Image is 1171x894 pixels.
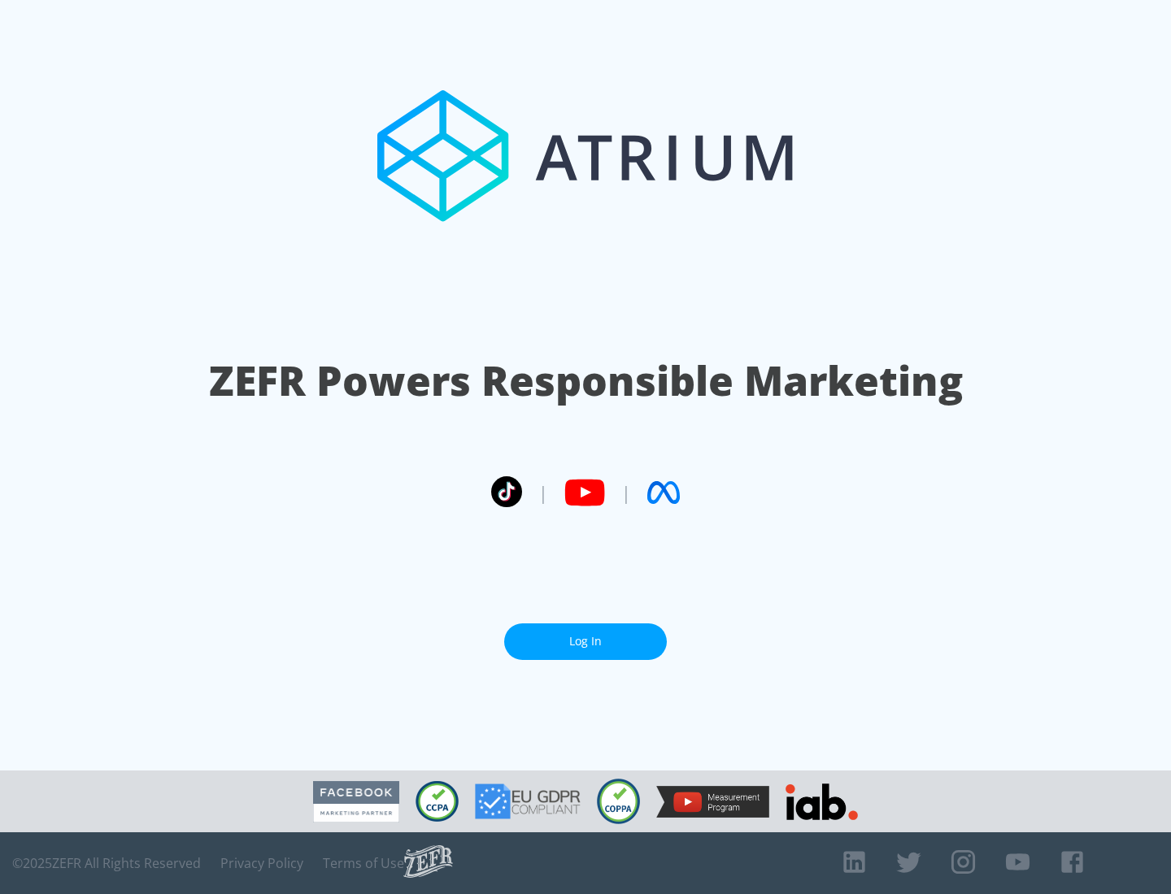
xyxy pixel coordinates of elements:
h1: ZEFR Powers Responsible Marketing [209,353,963,409]
a: Terms of Use [323,855,404,871]
img: COPPA Compliant [597,779,640,824]
a: Privacy Policy [220,855,303,871]
img: YouTube Measurement Program [656,786,769,818]
img: CCPA Compliant [416,781,459,822]
a: Log In [504,623,667,660]
span: | [621,480,631,505]
img: GDPR Compliant [475,783,581,819]
span: © 2025 ZEFR All Rights Reserved [12,855,201,871]
img: IAB [786,783,858,820]
img: Facebook Marketing Partner [313,781,399,822]
span: | [538,480,548,505]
